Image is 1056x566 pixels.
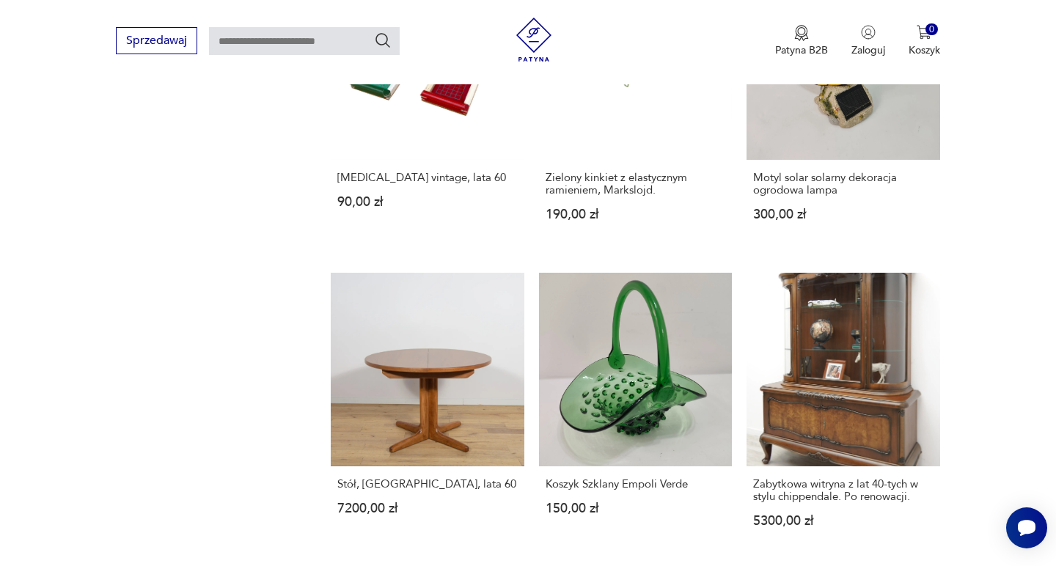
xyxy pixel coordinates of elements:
h3: Motyl solar solarny dekoracja ogrodowa lampa [753,172,933,196]
img: Ikona medalu [794,25,809,41]
p: 5300,00 zł [753,515,933,527]
a: Sprzedawaj [116,37,197,47]
div: 0 [925,23,938,36]
button: Zaloguj [851,25,885,57]
p: Koszyk [909,43,940,57]
button: Sprzedawaj [116,27,197,54]
a: Stół, Wielka Brytania, lata 60Stół, [GEOGRAPHIC_DATA], lata 607200,00 zł [331,273,524,555]
p: 300,00 zł [753,208,933,221]
a: Ikona medaluPatyna B2B [775,25,828,57]
p: 90,00 zł [337,196,517,208]
button: 0Koszyk [909,25,940,57]
img: Ikona koszyka [917,25,931,40]
p: 7200,00 zł [337,502,517,515]
img: Patyna - sklep z meblami i dekoracjami vintage [512,18,556,62]
button: Szukaj [374,32,392,49]
p: 150,00 zł [546,502,725,515]
a: Zabytkowa witryna z lat 40-tych w stylu chippendale. Po renowacji.Zabytkowa witryna z lat 40-tych... [747,273,939,555]
p: Patyna B2B [775,43,828,57]
h3: Stół, [GEOGRAPHIC_DATA], lata 60 [337,478,517,490]
button: Patyna B2B [775,25,828,57]
p: 190,00 zł [546,208,725,221]
h3: Zielony kinkiet z elastycznym ramieniem, Markslojd. [546,172,725,196]
h3: Koszyk Szklany Empoli Verde [546,478,725,490]
p: Zaloguj [851,43,885,57]
a: Koszyk Szklany Empoli VerdeKoszyk Szklany Empoli Verde150,00 zł [539,273,732,555]
img: Ikonka użytkownika [861,25,876,40]
h3: [MEDICAL_DATA] vintage, lata 60 [337,172,517,184]
h3: Zabytkowa witryna z lat 40-tych w stylu chippendale. Po renowacji. [753,478,933,503]
iframe: Smartsupp widget button [1006,507,1047,548]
